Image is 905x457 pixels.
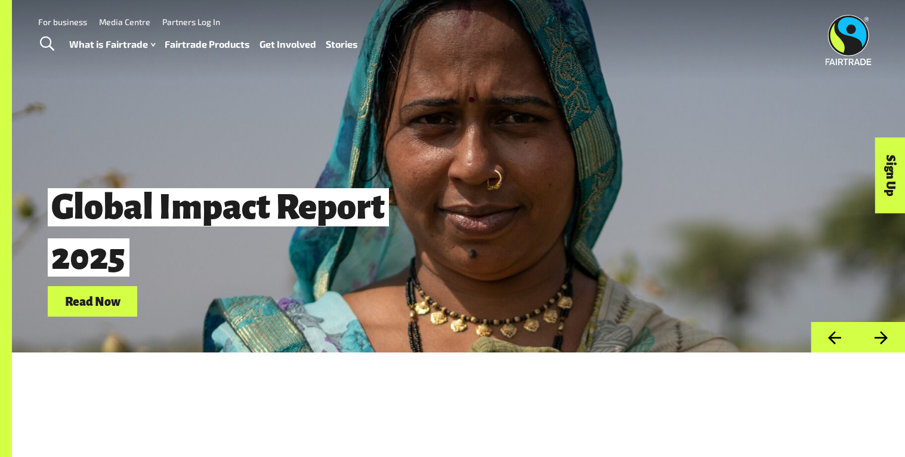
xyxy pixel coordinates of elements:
[48,286,137,317] a: Read Now
[38,17,87,27] a: For business
[826,15,872,65] img: Fairtrade Australia New Zealand logo
[162,17,220,27] a: Partners Log In
[32,29,61,59] a: Toggle Search
[48,188,389,276] span: Global Impact Report 2025
[811,322,858,352] button: Previous
[69,36,155,53] a: What is Fairtrade
[260,36,316,53] a: Get Involved
[858,322,905,352] button: Next
[99,17,150,27] a: Media Centre
[326,36,358,53] a: Stories
[165,36,250,53] a: Fairtrade Products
